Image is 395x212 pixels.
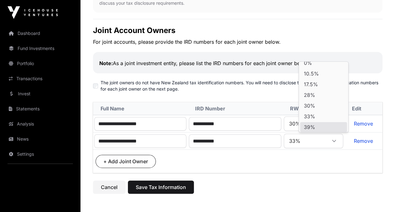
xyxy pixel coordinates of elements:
a: Settings [5,147,75,161]
a: Fund Investments [5,42,75,55]
span: 33% [304,114,315,119]
li: 28% [300,90,347,100]
span: Save Tax Information [136,183,186,191]
a: Portfolio [5,57,75,70]
label: The joint owners do not have New Zealand tax identification numbers. You will need to disclose th... [101,80,382,92]
a: News [5,132,75,146]
span: 30% [285,118,326,129]
button: + Add Joint Owner [96,155,156,168]
a: Analysis [5,117,75,131]
a: Remove [354,120,373,127]
span: 10.5% [304,71,319,76]
button: Save Tax Information [128,181,194,194]
span: 33% [285,135,326,147]
th: Edit [344,102,382,115]
li: 0% [300,58,347,68]
iframe: Chat Widget [364,182,395,212]
p: As a joint investment entity, please list the IRD numbers for each joint owner below. [99,59,376,67]
p: For joint accounts, please provide the IRD numbers for each joint owner below. [93,38,382,46]
th: IRD Number [188,102,282,115]
a: Dashboard [5,26,75,40]
span: 28% [304,92,315,98]
h2: Joint Account Owners [93,25,382,36]
span: + Add Joint Owner [103,158,148,165]
span: 0% [304,60,312,65]
a: Transactions [5,72,75,86]
span: 30% [304,103,315,108]
li: 17.5% [300,79,347,89]
span: Cancel [101,183,118,191]
span: 17.5% [304,82,318,87]
a: Cancel [93,187,125,193]
li: 30% [300,101,347,111]
a: Invest [5,87,75,101]
span: 39% [304,125,315,130]
th: Full Name [93,102,188,115]
a: Remove [354,138,373,144]
button: Cancel [93,181,125,194]
li: 39% [300,122,347,132]
a: Statements [5,102,75,116]
img: Icehouse Ventures Logo [8,6,58,19]
th: RWT Rate [283,102,344,115]
li: 33% [300,111,347,121]
strong: Note: [99,60,113,66]
li: 10.5% [300,69,347,79]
